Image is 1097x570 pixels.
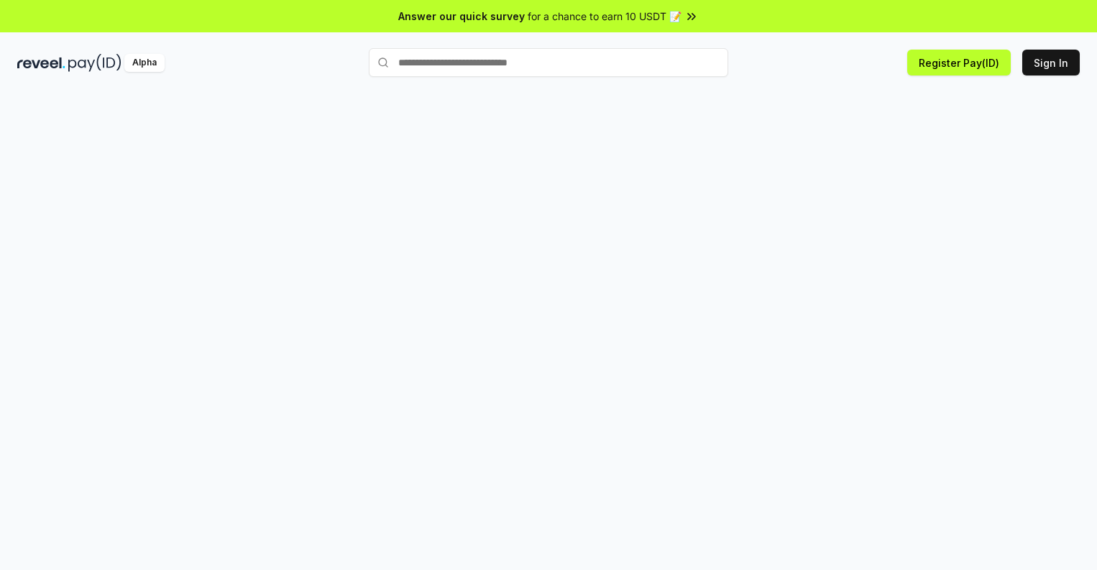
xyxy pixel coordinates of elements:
[398,9,525,24] span: Answer our quick survey
[1022,50,1080,75] button: Sign In
[68,54,121,72] img: pay_id
[528,9,681,24] span: for a chance to earn 10 USDT 📝
[17,54,65,72] img: reveel_dark
[124,54,165,72] div: Alpha
[907,50,1011,75] button: Register Pay(ID)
